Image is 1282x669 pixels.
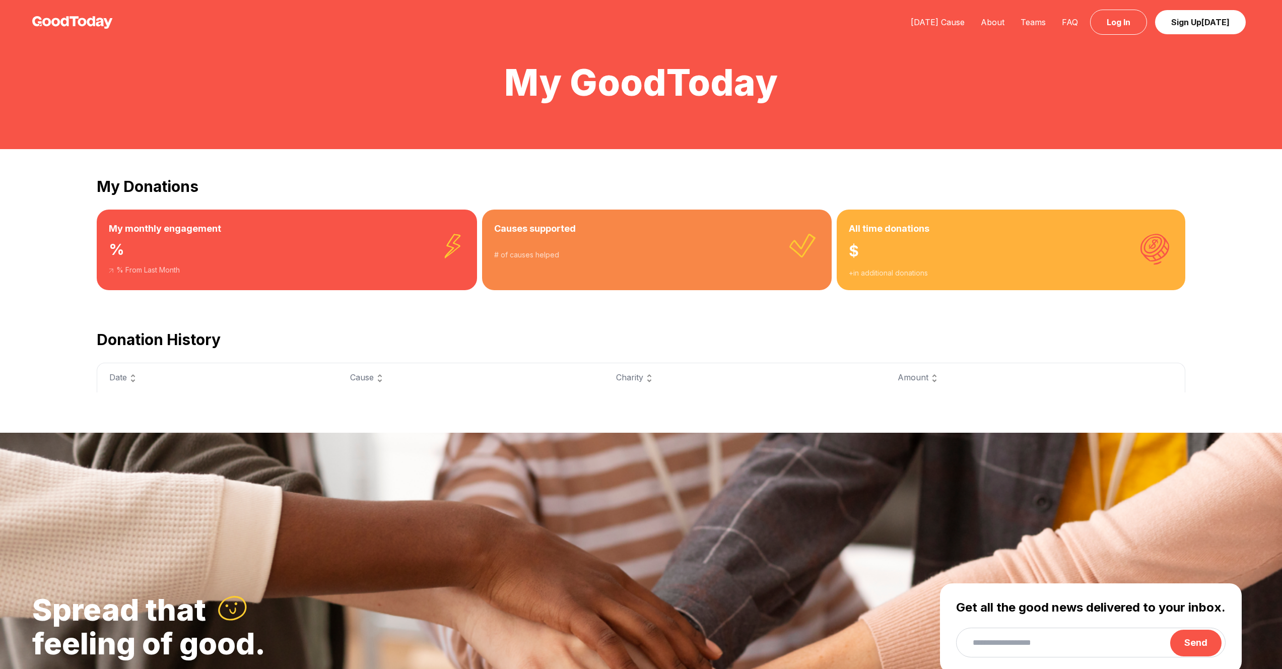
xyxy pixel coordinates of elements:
div: Amount [898,371,1173,384]
a: [DATE] Cause [903,17,973,27]
div: Charity [616,371,873,384]
a: About [973,17,1013,27]
h2: Donation History [97,330,1185,349]
div: Date [109,371,326,384]
div: $ [849,236,1173,268]
h3: Get all the good news delivered to your inbox. [956,599,1226,616]
h3: My monthly engagement [109,222,465,236]
div: Cause [350,371,592,384]
span: [DATE] [1201,17,1230,27]
div: % From Last Month [109,265,465,275]
h3: All time donations [849,222,1173,236]
div: + in additional donations [849,268,1173,278]
a: Teams [1013,17,1054,27]
img: GoodToday [32,16,113,29]
img: :) [216,592,249,625]
a: Sign Up[DATE] [1155,10,1246,34]
span: Send [1184,637,1207,648]
h2: My Donations [97,177,1185,195]
a: FAQ [1054,17,1086,27]
button: Send [1170,630,1222,656]
div: # of causes helped [494,250,820,260]
h2: Spread that feeling of good. [32,594,930,658]
div: % [109,236,465,265]
a: Log In [1090,10,1147,35]
h3: Causes supported [494,222,820,236]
